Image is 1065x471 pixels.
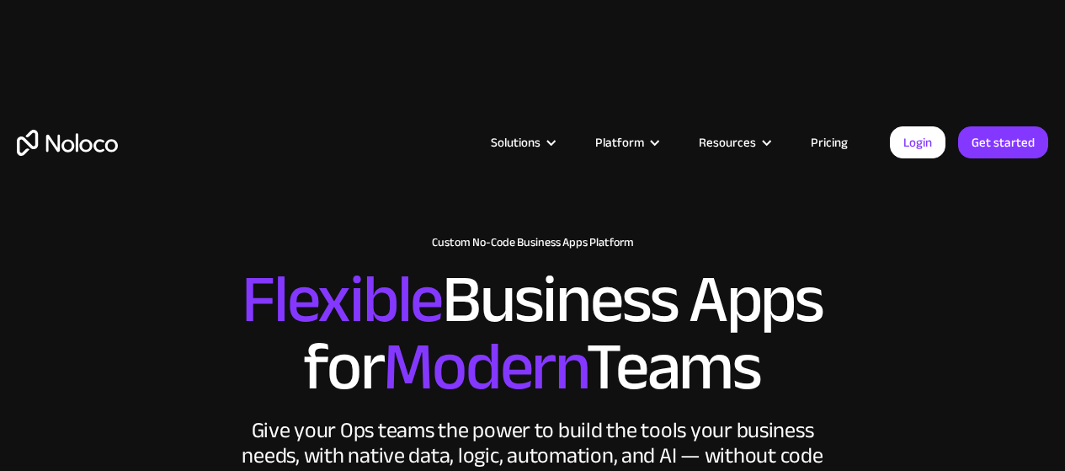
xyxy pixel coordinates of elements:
[790,131,869,153] a: Pricing
[574,131,678,153] div: Platform
[958,126,1048,158] a: Get started
[17,236,1048,249] h1: Custom No-Code Business Apps Platform
[383,304,586,430] span: Modern
[491,131,540,153] div: Solutions
[890,126,945,158] a: Login
[699,131,756,153] div: Resources
[17,130,118,156] a: home
[595,131,644,153] div: Platform
[238,418,828,468] div: Give your Ops teams the power to build the tools your business needs, with native data, logic, au...
[242,237,442,362] span: Flexible
[17,266,1048,401] h2: Business Apps for Teams
[470,131,574,153] div: Solutions
[678,131,790,153] div: Resources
